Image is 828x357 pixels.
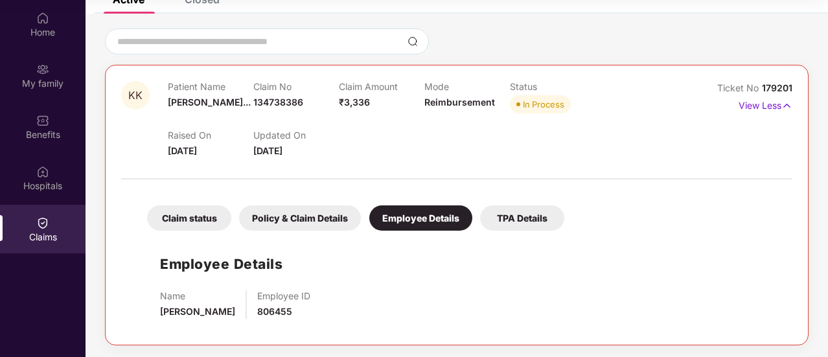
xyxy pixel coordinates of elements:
span: 806455 [257,306,292,317]
span: [DATE] [168,145,197,156]
span: [DATE] [253,145,282,156]
p: Mode [424,81,510,92]
p: Updated On [253,130,339,141]
span: 179201 [762,82,792,93]
img: svg+xml;base64,PHN2ZyBpZD0iU2VhcmNoLTMyeDMyIiB4bWxucz0iaHR0cDovL3d3dy53My5vcmcvMjAwMC9zdmciIHdpZH... [408,36,418,47]
div: TPA Details [480,205,564,231]
span: ₹3,336 [339,97,370,108]
div: In Process [523,98,564,111]
div: Claim status [147,205,231,231]
p: Raised On [168,130,253,141]
p: View Less [739,95,792,113]
p: Claim Amount [339,81,424,92]
span: KK [128,90,143,101]
span: 134738386 [253,97,303,108]
span: [PERSON_NAME] [160,306,235,317]
span: [PERSON_NAME]... [168,97,251,108]
img: svg+xml;base64,PHN2ZyBpZD0iQ2xhaW0iIHhtbG5zPSJodHRwOi8vd3d3LnczLm9yZy8yMDAwL3N2ZyIgd2lkdGg9IjIwIi... [36,216,49,229]
img: svg+xml;base64,PHN2ZyBpZD0iSG9tZSIgeG1sbnM9Imh0dHA6Ly93d3cudzMub3JnLzIwMDAvc3ZnIiB3aWR0aD0iMjAiIG... [36,12,49,25]
div: Policy & Claim Details [239,205,361,231]
div: Employee Details [369,205,472,231]
p: Name [160,290,235,301]
img: svg+xml;base64,PHN2ZyBpZD0iSG9zcGl0YWxzIiB4bWxucz0iaHR0cDovL3d3dy53My5vcmcvMjAwMC9zdmciIHdpZHRoPS... [36,165,49,178]
span: Ticket No [717,82,762,93]
img: svg+xml;base64,PHN2ZyB4bWxucz0iaHR0cDovL3d3dy53My5vcmcvMjAwMC9zdmciIHdpZHRoPSIxNyIgaGVpZ2h0PSIxNy... [781,98,792,113]
p: Patient Name [168,81,253,92]
h1: Employee Details [160,253,282,275]
img: svg+xml;base64,PHN2ZyBpZD0iQmVuZWZpdHMiIHhtbG5zPSJodHRwOi8vd3d3LnczLm9yZy8yMDAwL3N2ZyIgd2lkdGg9Ij... [36,114,49,127]
p: Status [510,81,595,92]
span: Reimbursement [424,97,495,108]
img: svg+xml;base64,PHN2ZyB3aWR0aD0iMjAiIGhlaWdodD0iMjAiIHZpZXdCb3g9IjAgMCAyMCAyMCIgZmlsbD0ibm9uZSIgeG... [36,63,49,76]
p: Claim No [253,81,339,92]
p: Employee ID [257,290,310,301]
